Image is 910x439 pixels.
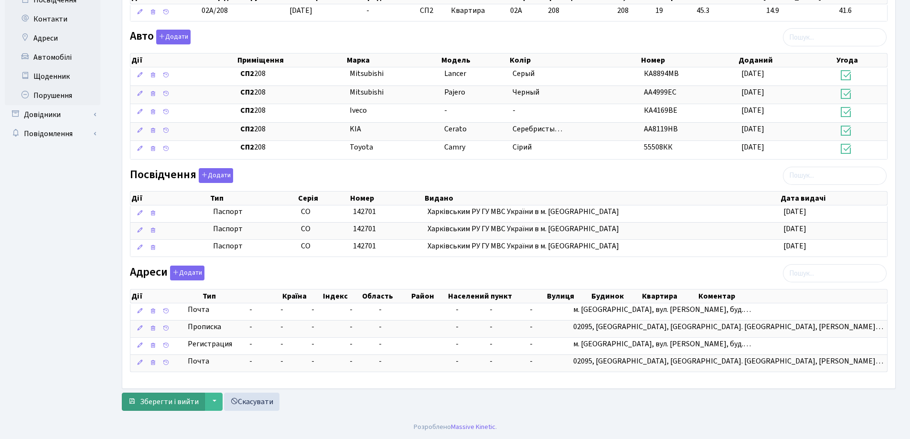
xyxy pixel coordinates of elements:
span: Toyota [350,142,373,152]
span: 208 [240,124,342,135]
span: - [280,321,283,332]
span: м. [GEOGRAPHIC_DATA], вул. [PERSON_NAME], буд.… [573,339,751,349]
span: - [490,339,492,349]
th: Коментар [697,289,887,303]
span: - [530,339,533,349]
a: Щоденник [5,67,100,86]
span: - [311,304,314,315]
span: - [379,321,382,332]
b: СП2 [240,68,254,79]
th: Тип [202,289,281,303]
span: - [249,321,273,332]
span: - [350,356,353,366]
th: Країна [281,289,322,303]
label: Авто [130,30,191,44]
a: Автомобілі [5,48,100,67]
span: Харківським РУ ГУ МВС України в м. [GEOGRAPHIC_DATA] [428,241,619,251]
span: 142701 [353,206,376,217]
span: м. [GEOGRAPHIC_DATA], вул. [PERSON_NAME], буд.… [573,304,751,315]
span: - [249,304,273,315]
span: - [280,304,283,315]
span: СО [301,206,310,217]
span: КА8894МВ [644,68,679,79]
th: Населений пункт [447,289,546,303]
span: 02А [510,5,522,16]
input: Пошук... [783,167,887,185]
input: Пошук... [783,28,887,46]
span: 208 [548,5,559,16]
th: Індекс [322,289,361,303]
span: 14.9 [766,5,831,16]
span: - [456,304,459,315]
th: Район [410,289,448,303]
span: Паспорт [213,224,293,235]
span: - [249,339,273,350]
th: Марка [346,54,440,67]
span: - [490,321,492,332]
th: Видано [424,192,780,205]
b: СП2 [240,105,254,116]
span: [DATE] [741,68,764,79]
th: Модель [440,54,509,67]
span: - [456,356,459,366]
th: Будинок [590,289,642,303]
button: Зберегти і вийти [122,393,205,411]
span: - [311,356,314,366]
span: СО [301,241,310,251]
span: Харківським РУ ГУ МВС України в м. [GEOGRAPHIC_DATA] [428,206,619,217]
span: - [350,339,353,349]
span: - [530,356,533,366]
span: KIA [350,124,361,134]
span: - [490,356,492,366]
th: Доданий [738,54,836,67]
span: Mitsubishi [350,87,384,97]
th: Колір [509,54,640,67]
th: Вулиця [546,289,590,303]
a: Адреси [5,29,100,48]
span: Iveco [350,105,367,116]
span: - [513,105,515,116]
th: Дата видачі [780,192,887,205]
span: 02095, [GEOGRAPHIC_DATA], [GEOGRAPHIC_DATA]. [GEOGRAPHIC_DATA], [PERSON_NAME]… [573,321,883,332]
span: - [490,304,492,315]
span: Mitsubishi [350,68,384,79]
th: Номер [640,54,738,67]
span: 02095, [GEOGRAPHIC_DATA], [GEOGRAPHIC_DATA]. [GEOGRAPHIC_DATA], [PERSON_NAME]… [573,356,883,366]
a: Massive Kinetic [451,422,495,432]
span: [DATE] [741,105,764,116]
span: КА4169ВЕ [644,105,677,116]
span: - [379,339,382,349]
span: 208 [240,142,342,153]
th: Серія [297,192,349,205]
span: 142701 [353,241,376,251]
span: [DATE] [741,142,764,152]
div: Розроблено . [414,422,497,432]
span: - [280,339,283,349]
span: СП2 [420,5,443,16]
span: [DATE] [289,5,312,16]
span: Серый [513,68,535,79]
label: Посвідчення [130,168,233,183]
button: Адреси [170,266,204,280]
b: СП2 [240,142,254,152]
th: Квартира [641,289,697,303]
span: 208 [617,5,648,16]
span: 208 [240,87,342,98]
button: Посвідчення [199,168,233,183]
a: Порушення [5,86,100,105]
label: Адреси [130,266,204,280]
th: Тип [209,192,297,205]
b: СП2 [240,124,254,134]
span: Паспорт [213,241,293,252]
a: Додати [196,166,233,183]
span: - [379,356,382,366]
span: [DATE] [783,241,806,251]
span: Camry [444,142,465,152]
th: Дії [130,289,202,303]
span: Почта [188,304,209,315]
button: Авто [156,30,191,44]
span: - [456,339,459,349]
span: Харківським РУ ГУ МВС України в м. [GEOGRAPHIC_DATA] [428,224,619,234]
b: СП2 [240,87,254,97]
span: 41.6 [839,5,883,16]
